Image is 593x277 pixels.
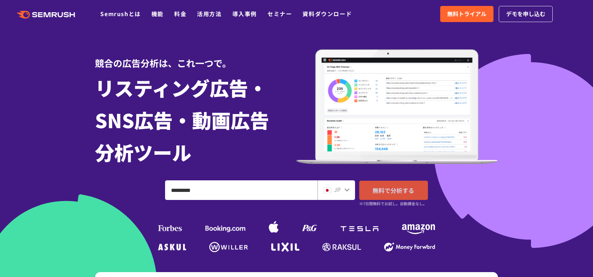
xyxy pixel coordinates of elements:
a: 機能 [151,9,164,18]
a: 無料で分析する [359,181,428,200]
a: 活用方法 [197,9,221,18]
a: セミナー [267,9,292,18]
small: ※7日間無料でお試し。自動課金なし。 [359,200,427,207]
a: 資料ダウンロード [302,9,352,18]
a: 無料トライアル [440,6,493,22]
span: 無料で分析する [373,186,414,195]
a: Semrushとは [100,9,141,18]
input: ドメイン、キーワードまたはURLを入力してください [165,181,317,200]
div: 競合の広告分析は、これ一つで。 [95,46,296,70]
span: JP [334,185,341,194]
span: 無料トライアル [447,9,486,19]
h1: リスティング広告・ SNS広告・動画広告 分析ツール [95,71,296,168]
span: デモを申し込む [506,9,545,19]
a: デモを申し込む [499,6,553,22]
a: 導入事例 [232,9,257,18]
a: 料金 [174,9,186,18]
